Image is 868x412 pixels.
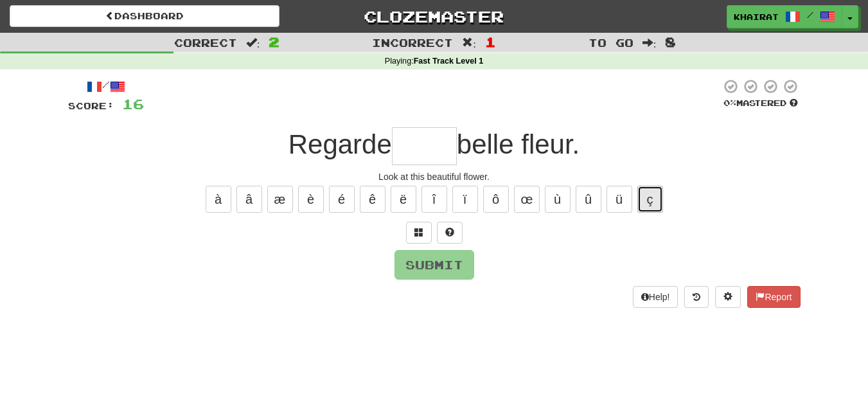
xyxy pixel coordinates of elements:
[514,186,540,213] button: œ
[329,186,355,213] button: é
[457,129,580,159] span: belle fleur.
[299,5,569,28] a: Clozemaster
[589,36,633,49] span: To go
[122,96,144,112] span: 16
[483,186,509,213] button: ô
[298,186,324,213] button: è
[723,98,736,108] span: 0 %
[174,36,237,49] span: Correct
[267,186,293,213] button: æ
[406,222,432,244] button: Switch sentence to multiple choice alt+p
[68,78,144,94] div: /
[642,37,657,48] span: :
[421,186,447,213] button: î
[68,100,114,111] span: Score:
[236,186,262,213] button: â
[576,186,601,213] button: û
[637,186,663,213] button: ç
[437,222,463,244] button: Single letter hint - you only get 1 per sentence and score half the points! alt+h
[684,286,709,308] button: Round history (alt+y)
[372,36,453,49] span: Incorrect
[485,34,496,49] span: 1
[747,286,800,308] button: Report
[10,5,279,27] a: Dashboard
[68,170,801,183] div: Look at this beautiful flower.
[734,11,779,22] span: khairat
[807,10,813,19] span: /
[665,34,676,49] span: 8
[452,186,478,213] button: ï
[633,286,678,308] button: Help!
[727,5,842,28] a: khairat /
[607,186,632,213] button: ü
[360,186,385,213] button: ê
[462,37,476,48] span: :
[414,57,484,66] strong: Fast Track Level 1
[545,186,571,213] button: ù
[394,250,474,280] button: Submit
[288,129,392,159] span: Regarde
[206,186,231,213] button: à
[391,186,416,213] button: ë
[246,37,260,48] span: :
[269,34,279,49] span: 2
[721,98,801,109] div: Mastered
